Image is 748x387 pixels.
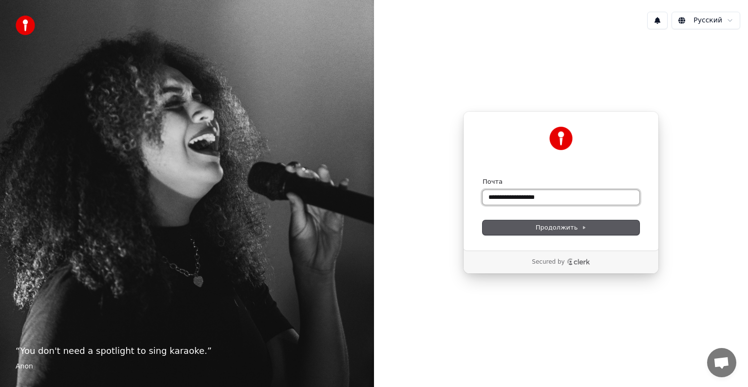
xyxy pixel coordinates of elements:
[549,127,573,150] img: Youka
[483,220,639,235] button: Продолжить
[567,258,590,265] a: Clerk logo
[536,223,587,232] span: Продолжить
[483,177,503,186] label: Почта
[532,258,564,266] p: Secured by
[16,344,358,358] p: “ You don't need a spotlight to sing karaoke. ”
[707,348,736,377] a: Открытый чат
[16,16,35,35] img: youka
[16,362,358,371] footer: Anon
